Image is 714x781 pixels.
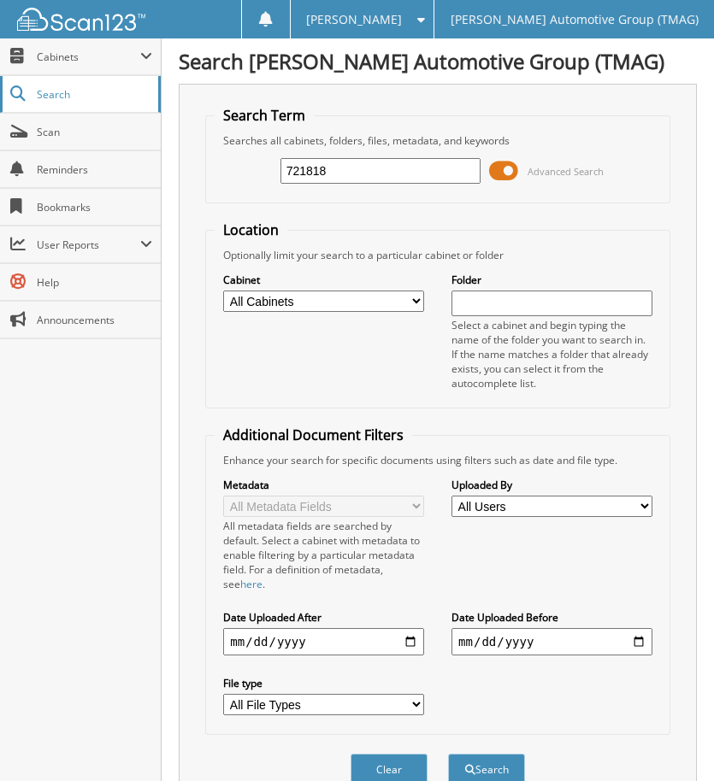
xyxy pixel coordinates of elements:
img: scan123-logo-white.svg [17,8,145,31]
div: Optionally limit your search to a particular cabinet or folder [215,248,660,262]
span: User Reports [37,238,140,252]
label: Date Uploaded Before [451,610,652,625]
label: Date Uploaded After [223,610,424,625]
span: [PERSON_NAME] Automotive Group (TMAG) [451,15,699,25]
label: Folder [451,273,652,287]
iframe: Chat Widget [628,699,714,781]
span: Search [37,87,150,102]
label: Cabinet [223,273,424,287]
div: Select a cabinet and begin typing the name of the folder you want to search in. If the name match... [451,318,652,390]
a: here [240,577,263,591]
h1: Search [PERSON_NAME] Automotive Group (TMAG) [179,47,697,75]
div: Enhance your search for specific documents using filters such as date and file type. [215,453,660,467]
span: Scan [37,125,152,139]
div: Searches all cabinets, folders, files, metadata, and keywords [215,133,660,148]
span: Cabinets [37,50,140,64]
legend: Location [215,220,287,239]
label: Uploaded By [451,478,652,492]
input: end [451,628,652,655]
label: File type [223,676,424,690]
legend: Search Term [215,106,314,125]
span: Announcements [37,313,152,327]
input: start [223,628,424,655]
span: Reminders [37,162,152,177]
span: Bookmarks [37,200,152,214]
span: [PERSON_NAME] [306,15,402,25]
span: Advanced Search [528,165,604,178]
span: Help [37,275,152,290]
div: All metadata fields are searched by default. Select a cabinet with metadata to enable filtering b... [223,519,424,591]
label: Metadata [223,478,424,492]
legend: Additional Document Filters [215,426,412,444]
